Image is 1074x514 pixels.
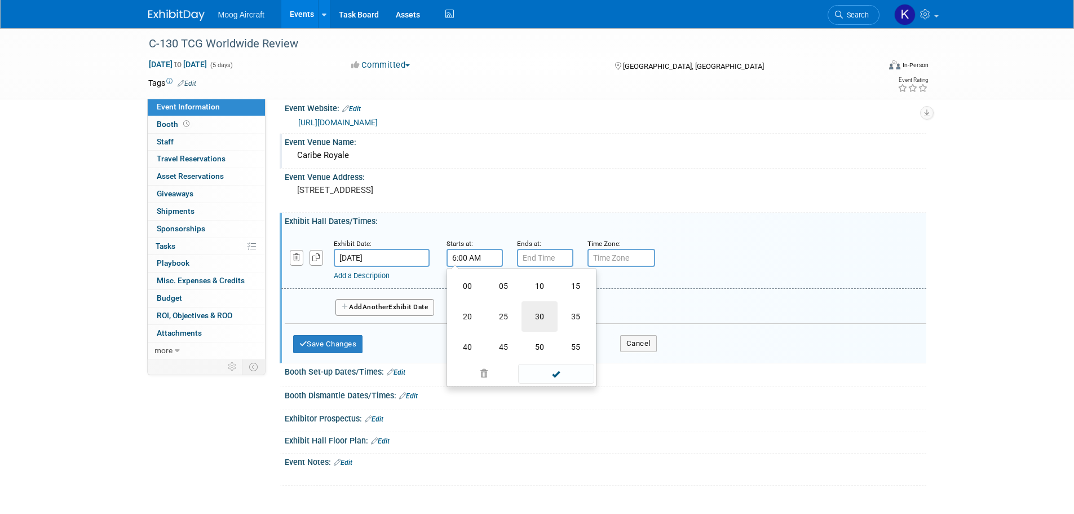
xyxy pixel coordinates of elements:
[178,80,196,87] a: Edit
[517,367,595,383] a: Done
[558,332,594,362] td: 55
[898,77,928,83] div: Event Rating
[148,99,265,116] a: Event Information
[157,328,202,337] span: Attachments
[181,120,192,128] span: Booth not reserved yet
[521,332,558,362] td: 50
[148,273,265,289] a: Misc. Expenses & Credits
[517,240,541,248] small: Ends at:
[285,363,926,378] div: Booth Set-up Dates/Times:
[148,186,265,203] a: Giveaways
[889,60,900,69] img: Format-Inperson.png
[363,303,389,311] span: Another
[285,387,926,402] div: Booth Dismantle Dates/Times:
[334,271,390,280] a: Add a Description
[285,169,926,183] div: Event Venue Address:
[157,311,232,320] span: ROI, Objectives & ROO
[148,134,265,151] a: Staff
[334,240,372,248] small: Exhibit Date:
[285,454,926,468] div: Event Notes:
[447,249,503,267] input: Start Time
[449,301,485,332] td: 20
[148,10,205,21] img: ExhibitDay
[173,60,183,69] span: to
[334,459,352,467] a: Edit
[148,325,265,342] a: Attachments
[148,221,265,238] a: Sponsorships
[157,154,226,163] span: Travel Reservations
[242,359,265,374] td: Toggle Event Tabs
[285,134,926,148] div: Event Venue Name:
[485,271,521,301] td: 05
[148,77,196,89] td: Tags
[218,10,264,19] span: Moog Aircraft
[209,61,233,69] span: (5 days)
[587,249,655,267] input: Time Zone
[587,240,621,248] small: Time Zone:
[157,120,192,129] span: Booth
[285,432,926,447] div: Exhibit Hall Floor Plan:
[148,255,265,272] a: Playbook
[148,116,265,133] a: Booth
[298,118,378,127] a: [URL][DOMAIN_NAME]
[347,59,414,71] button: Committed
[485,332,521,362] td: 45
[387,368,405,376] a: Edit
[285,410,926,425] div: Exhibitor Prospectus:
[157,137,174,146] span: Staff
[157,207,195,216] span: Shipments
[157,172,224,181] span: Asset Reservations
[902,61,929,69] div: In-Person
[894,4,916,25] img: Kelsey Blackley
[157,258,189,267] span: Playbook
[157,224,205,233] span: Sponsorships
[148,307,265,324] a: ROI, Objectives & ROO
[297,185,540,195] pre: [STREET_ADDRESS]
[148,238,265,255] a: Tasks
[521,271,558,301] td: 10
[145,34,863,54] div: C-130 TCG Worldwide Review
[148,59,207,69] span: [DATE] [DATE]
[828,5,879,25] a: Search
[157,276,245,285] span: Misc. Expenses & Credits
[447,240,473,248] small: Starts at:
[449,366,519,382] a: Clear selection
[449,332,485,362] td: 40
[154,346,173,355] span: more
[148,203,265,220] a: Shipments
[148,168,265,185] a: Asset Reservations
[623,62,764,71] span: [GEOGRAPHIC_DATA], [GEOGRAPHIC_DATA]
[334,249,430,267] input: Date
[157,293,182,302] span: Budget
[293,335,363,353] button: Save Changes
[223,359,242,374] td: Personalize Event Tab Strip
[342,105,361,113] a: Edit
[285,213,926,227] div: Exhibit Hall Dates/Times:
[521,301,558,332] td: 30
[558,301,594,332] td: 35
[148,290,265,307] a: Budget
[517,249,573,267] input: End Time
[620,335,657,352] button: Cancel
[558,271,594,301] td: 15
[285,100,926,115] div: Event Website:
[335,299,435,316] button: AddAnotherExhibit Date
[157,189,193,198] span: Giveaways
[449,271,485,301] td: 00
[156,241,175,251] span: Tasks
[148,151,265,168] a: Travel Reservations
[365,415,383,423] a: Edit
[371,437,390,445] a: Edit
[148,342,265,359] a: more
[157,102,220,111] span: Event Information
[843,11,869,19] span: Search
[485,301,521,332] td: 25
[293,147,918,164] div: Caribe Royale
[399,392,418,400] a: Edit
[813,59,929,76] div: Event Format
